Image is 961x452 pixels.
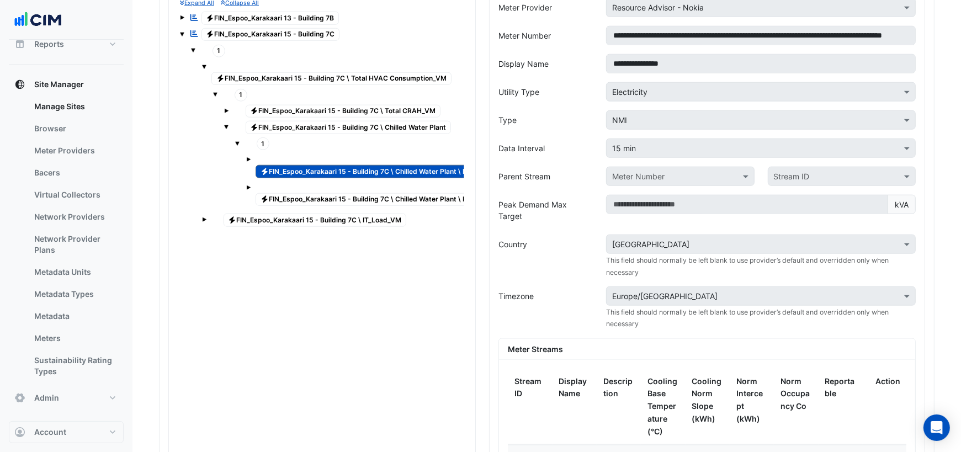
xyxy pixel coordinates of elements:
[206,14,214,22] fa-icon: Electricity
[256,193,615,206] span: FIN_Espoo_Karakaari 15 - Building 7C \ Chilled Water Plant \ RKC601_HVAC_RM \ RKC601_VJK402aux_RM
[246,105,441,118] span: FIN_Espoo_Karakaari 15 - Building 7C \ Total CRAH_VM
[498,82,539,102] label: Utility Type
[781,376,810,411] span: Norm Occupancy Co
[201,12,339,25] span: FIN_Espoo_Karakaari 13 - Building 7B
[9,73,124,95] button: Site Manager
[606,308,889,328] small: This field should normally be left blank to use provider’s default and overridden only when neces...
[25,305,124,327] a: Metadata
[206,30,214,39] fa-icon: Electricity
[498,286,534,306] label: Timezone
[606,256,889,276] small: This field should normally be left blank to use provider’s default and overridden only when neces...
[25,206,124,228] a: Network Providers
[761,167,922,186] div: Please select Meter Number first
[201,28,340,41] span: FIN_Espoo_Karakaari 15 - Building 7C
[647,376,677,436] span: Cooling Base Temperature (°C)
[25,261,124,283] a: Metadata Units
[34,427,66,438] span: Account
[498,54,549,73] label: Display Name
[603,376,633,398] span: Description
[498,167,550,186] label: Parent Stream
[9,95,124,387] div: Site Manager
[25,184,124,206] a: Virtual Collectors
[235,89,248,102] span: 1
[228,216,236,224] fa-icon: Electricity
[825,376,855,398] span: Reportable
[25,228,124,261] a: Network Provider Plans
[25,327,124,349] a: Meters
[189,13,199,22] fa-icon: Reportable
[514,376,541,398] span: Stream ID
[9,421,124,443] button: Account
[216,75,225,83] fa-icon: Electricity
[25,349,124,382] a: Sustainability Rating Types
[875,375,900,388] span: Action
[25,118,124,140] a: Browser
[257,137,270,150] span: 1
[261,167,269,176] fa-icon: Electricity
[25,95,124,118] a: Manage Sites
[923,414,950,441] div: Open Intercom Messenger
[14,392,25,403] app-icon: Admin
[256,165,615,178] span: FIN_Espoo_Karakaari 15 - Building 7C \ Chilled Water Plant \ RKC601_HVAC_RM \ RKC601_VJK401aux_RM
[34,39,64,50] span: Reports
[498,139,545,158] label: Data Interval
[888,195,916,214] span: kVA
[34,392,59,403] span: Admin
[250,107,258,115] fa-icon: Electricity
[14,79,25,90] app-icon: Site Manager
[250,123,258,131] fa-icon: Electricity
[261,195,269,204] fa-icon: Electricity
[25,162,124,184] a: Bacers
[736,376,763,423] span: Norm Intercept (kWh)
[14,39,25,50] app-icon: Reports
[498,195,593,226] label: Peak Demand Max Target
[213,45,226,57] span: 1
[9,33,124,55] button: Reports
[246,121,452,134] span: FIN_Espoo_Karakaari 15 - Building 7C \ Chilled Water Plant
[9,387,124,409] button: Admin
[501,343,913,355] div: Meter Streams
[34,79,84,90] span: Site Manager
[25,140,124,162] a: Meter Providers
[25,283,124,305] a: Metadata Types
[211,72,452,86] span: FIN_Espoo_Karakaari 15 - Building 7C \ Total HVAC Consumption_VM
[13,9,63,31] img: Company Logo
[498,26,551,45] label: Meter Number
[224,214,407,227] span: FIN_Espoo_Karakaari 15 - Building 7C \ IT_Load_VM
[189,29,199,39] fa-icon: Reportable
[498,110,517,130] label: Type
[692,376,722,423] span: Cooling Norm Slope (kWh)
[498,235,527,254] label: Country
[559,376,587,398] span: Display Name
